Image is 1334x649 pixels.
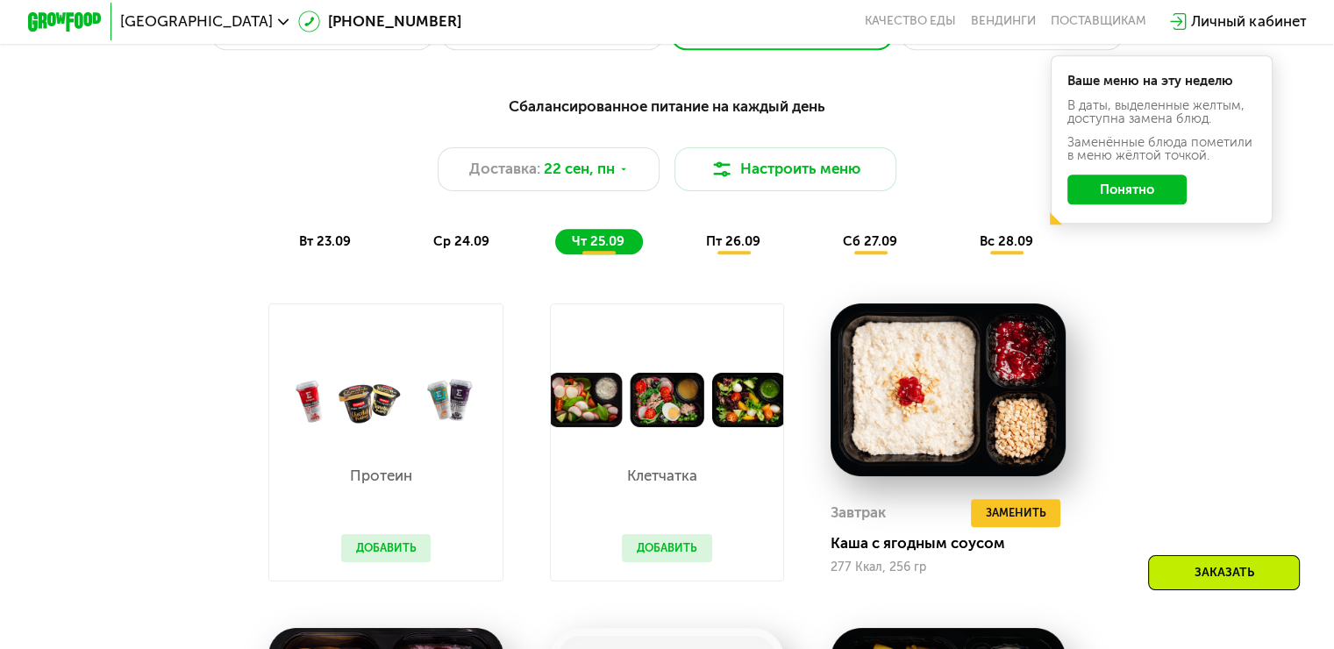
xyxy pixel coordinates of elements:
div: 277 Ккал, 256 гр [831,560,1066,574]
span: вт 23.09 [299,233,351,249]
span: Доставка: [469,158,540,180]
span: чт 25.09 [572,233,624,249]
div: Завтрак [831,499,886,527]
div: Заменённые блюда пометили в меню жёлтой точкой. [1067,136,1257,162]
span: [GEOGRAPHIC_DATA] [120,14,273,29]
span: пт 26.09 [706,233,760,249]
div: Каша с ягодным соусом [831,534,1080,553]
button: Добавить [341,534,432,562]
button: Заменить [971,499,1061,527]
span: ср 24.09 [433,233,489,249]
span: сб 27.09 [843,233,897,249]
p: Клетчатка [622,468,703,483]
div: Личный кабинет [1191,11,1306,32]
span: 22 сен, пн [544,158,615,180]
div: Ваше меню на эту неделю [1067,75,1257,88]
a: Качество еды [865,14,956,29]
div: Сбалансированное питание на каждый день [118,95,1216,118]
div: поставщикам [1051,14,1146,29]
button: Настроить меню [674,147,897,192]
a: Вендинги [971,14,1036,29]
div: Заказать [1148,555,1300,590]
div: В даты, выделенные желтым, доступна замена блюд. [1067,99,1257,125]
button: Добавить [622,534,712,562]
a: [PHONE_NUMBER] [298,11,461,32]
span: Заменить [985,503,1045,522]
p: Протеин [341,468,423,483]
span: вс 28.09 [980,233,1033,249]
button: Понятно [1067,175,1187,204]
